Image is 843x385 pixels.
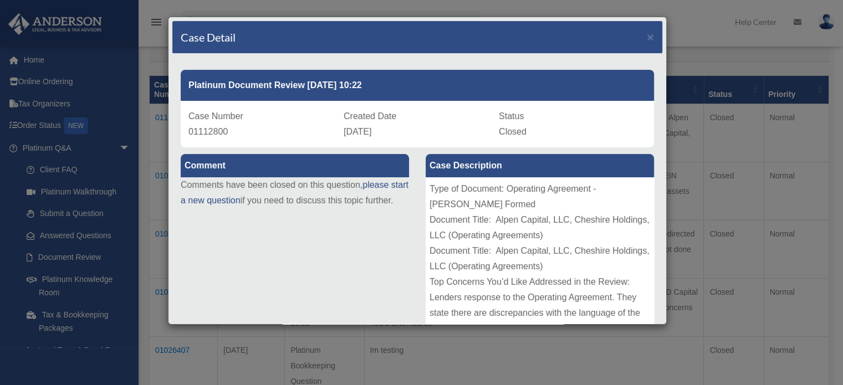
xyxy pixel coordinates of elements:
[181,180,408,205] a: please start a new question
[181,29,236,45] h4: Case Detail
[499,111,524,121] span: Status
[181,154,409,177] label: Comment
[344,111,396,121] span: Created Date
[647,30,654,43] span: ×
[188,111,243,121] span: Case Number
[181,70,654,101] div: Platinum Document Review [DATE] 10:22
[344,127,371,136] span: [DATE]
[181,177,409,208] p: Comments have been closed on this question, if you need to discuss this topic further.
[426,154,654,177] label: Case Description
[499,127,527,136] span: Closed
[188,127,228,136] span: 01112800
[426,177,654,343] div: Type of Document: Operating Agreement - [PERSON_NAME] Formed Document Title: Alpen Capital, LLC, ...
[647,31,654,43] button: Close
